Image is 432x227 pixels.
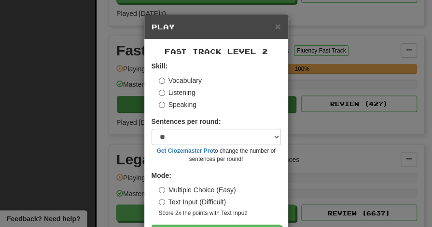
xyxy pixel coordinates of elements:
label: Listening [159,88,195,97]
label: Sentences per round: [152,117,221,126]
small: to change the number of sentences per round! [152,147,281,163]
input: Text Input (Difficult) [159,199,165,205]
h5: Play [152,22,281,32]
input: Multiple Choice (Easy) [159,187,165,193]
a: Get Clozemaster Pro [157,147,213,154]
small: Score 2x the points with Text Input ! [159,209,281,217]
span: Fast Track Level 2 [165,47,268,55]
input: Speaking [159,102,165,108]
button: Close [275,21,280,31]
label: Multiple Choice (Easy) [159,185,236,195]
input: Listening [159,90,165,96]
strong: Mode: [152,172,171,179]
strong: Skill: [152,62,167,70]
input: Vocabulary [159,78,165,84]
span: × [275,21,280,32]
label: Speaking [159,100,196,109]
label: Text Input (Difficult) [159,197,226,207]
label: Vocabulary [159,76,202,85]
